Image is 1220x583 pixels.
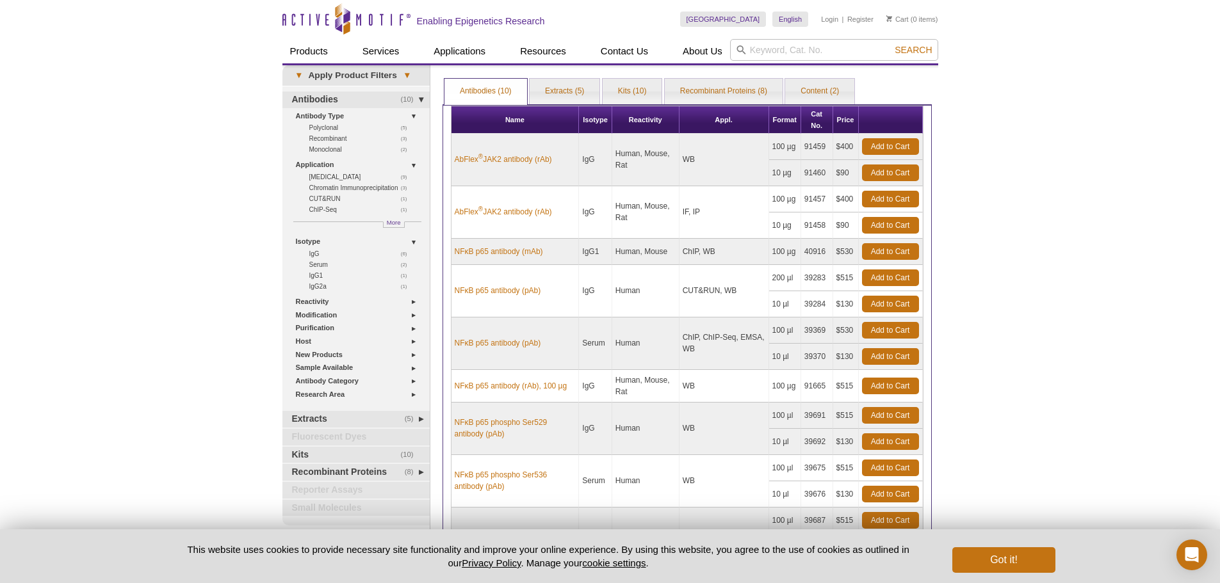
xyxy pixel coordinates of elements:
td: $130 [833,291,859,317]
a: About Us [675,39,730,63]
td: $130 [833,344,859,370]
a: Add to Cart [862,433,919,450]
span: (2) [401,144,414,155]
a: Reporter Assays [282,482,430,499]
img: Your Cart [886,15,892,22]
span: ▾ [397,70,417,81]
a: Add to Cart [862,486,919,502]
th: Isotype [579,106,612,134]
a: Add to Cart [862,407,919,424]
a: Services [355,39,407,63]
span: (1) [401,204,414,215]
td: 100 µg [769,370,801,403]
a: Extracts (5) [530,79,599,104]
a: Sample Available [296,361,422,374]
td: 100 µl [769,507,801,534]
a: Applications [426,39,493,63]
td: IgG [579,134,612,186]
span: More [387,217,401,228]
h2: Enabling Epigenetics Research [417,15,545,27]
a: AbFlex®JAK2 antibody (rAb) [455,206,552,218]
sup: ® [478,205,483,212]
a: NFκB p100 antibody (pAb) [455,527,545,539]
div: Open Intercom Messenger [1176,539,1207,570]
td: 100 µl [769,317,801,344]
td: IgG [579,186,612,239]
td: 10 µg [769,212,801,239]
td: 39675 [801,455,833,481]
td: 100 µg [769,134,801,160]
td: 100 µg [769,186,801,212]
a: Small Molecules [282,500,430,516]
a: ▾Apply Product Filters▾ [282,65,430,86]
td: WB [679,403,769,455]
a: Cart [886,15,909,24]
a: [GEOGRAPHIC_DATA] [680,12,767,27]
a: Fluorescent Dyes [282,429,430,445]
td: WB [679,370,769,403]
a: Add to Cart [862,164,919,181]
td: 39691 [801,403,833,429]
td: WB [679,134,769,186]
td: WB [679,455,769,507]
button: cookie settings [582,557,646,568]
td: 91459 [801,134,833,160]
td: IgG1 [579,239,612,265]
td: Human [612,403,679,455]
a: More [383,221,405,228]
span: (1) [401,193,414,204]
button: Got it! [952,547,1055,573]
span: (10) [401,92,421,108]
a: Antibody Type [296,109,422,123]
td: Human [612,455,679,507]
td: 91460 [801,160,833,186]
td: $90 [833,160,859,186]
a: English [772,12,808,27]
a: (2)Serum [309,259,414,270]
th: Cat No. [801,106,833,134]
a: Resources [512,39,574,63]
a: New Products [296,348,422,362]
span: (10) [401,447,421,463]
a: (5)Extracts [282,411,430,427]
a: (1)IgG2a [309,281,414,292]
a: Modification [296,308,422,322]
a: Host [296,335,422,348]
a: Add to Cart [862,138,919,155]
a: NFκB p65 antibody (rAb), 100 µg [455,380,567,392]
span: (1) [401,281,414,292]
td: 10 µl [769,429,801,455]
td: $515 [833,507,859,534]
td: 91665 [801,370,833,403]
a: Add to Cart [862,296,919,312]
a: (10)Antibodies [282,92,430,108]
input: Keyword, Cat. No. [730,39,938,61]
a: (9)[MEDICAL_DATA] [309,172,414,182]
a: Add to Cart [862,348,919,365]
td: 39687 [801,507,833,534]
sup: ® [478,153,483,160]
a: Contact Us [593,39,656,63]
td: Human, Mouse [612,239,679,265]
a: NFκB p65 phospho Ser536 antibody (pAb) [455,469,576,492]
td: 10 µl [769,344,801,370]
a: Isotype [296,235,422,248]
a: (3)Chromatin Immunoprecipitation [309,182,414,193]
span: (3) [401,133,414,144]
a: Add to Cart [862,322,919,339]
td: $530 [833,239,859,265]
td: $530 [833,317,859,344]
td: ChIP, ChIP-Seq, EMSA, WB [679,317,769,370]
a: Add to Cart [862,512,919,529]
td: Human [612,265,679,317]
th: Appl. [679,106,769,134]
p: This website uses cookies to provide necessary site functionality and improve your online experie... [165,543,932,570]
td: $400 [833,134,859,160]
a: Add to Cart [862,191,919,207]
a: Antibodies (10) [444,79,527,104]
td: 10 µg [769,160,801,186]
a: Reactivity [296,295,422,308]
a: Antibody Category [296,374,422,388]
td: $515 [833,265,859,291]
a: Privacy Policy [462,557,521,568]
